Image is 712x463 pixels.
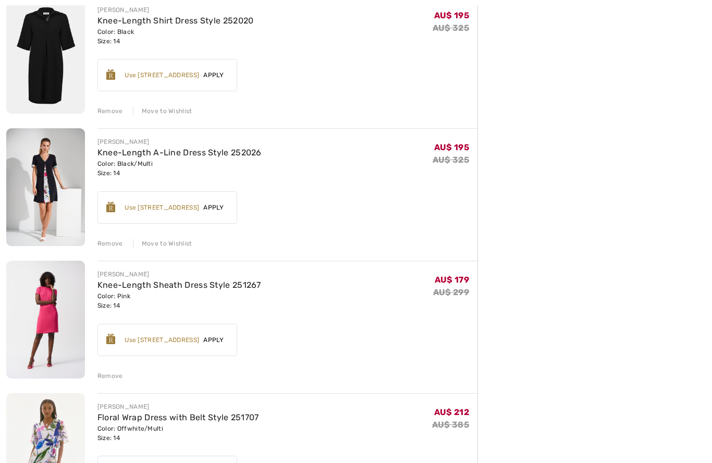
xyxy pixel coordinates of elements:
span: AU$ 195 [434,142,469,152]
div: [PERSON_NAME] [97,5,254,15]
div: Use [STREET_ADDRESS] [125,335,199,345]
span: Apply [199,70,228,80]
div: Color: Offwhite/Multi Size: 14 [97,424,259,443]
img: Reward-Logo.svg [106,334,116,344]
span: AU$ 179 [435,275,469,285]
div: Use [STREET_ADDRESS] [125,203,199,212]
div: Remove [97,371,123,381]
span: AU$ 195 [434,10,469,20]
span: Apply [199,335,228,345]
div: [PERSON_NAME] [97,270,261,279]
img: Knee-Length Sheath Dress Style 251267 [6,261,85,379]
s: AU$ 385 [432,420,469,430]
div: Remove [97,106,123,116]
div: [PERSON_NAME] [97,137,262,147]
img: Knee-Length A-Line Dress Style 252026 [6,128,85,246]
s: AU$ 299 [433,287,469,297]
a: Knee-Length Sheath Dress Style 251267 [97,280,261,290]
s: AU$ 325 [433,155,469,165]
a: Floral Wrap Dress with Belt Style 251707 [97,412,259,422]
div: Move to Wishlist [133,106,192,116]
div: Use [STREET_ADDRESS] [125,70,199,80]
div: Move to Wishlist [133,239,192,248]
a: Knee-Length Shirt Dress Style 252020 [97,16,254,26]
span: Apply [199,203,228,212]
div: Color: Black/Multi Size: 14 [97,159,262,178]
a: Knee-Length A-Line Dress Style 252026 [97,148,262,157]
div: Color: Pink Size: 14 [97,291,261,310]
span: AU$ 212 [434,407,469,417]
div: [PERSON_NAME] [97,402,259,411]
img: Reward-Logo.svg [106,202,116,212]
img: Reward-Logo.svg [106,69,116,80]
div: Remove [97,239,123,248]
div: Color: Black Size: 14 [97,27,254,46]
s: AU$ 325 [433,23,469,33]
